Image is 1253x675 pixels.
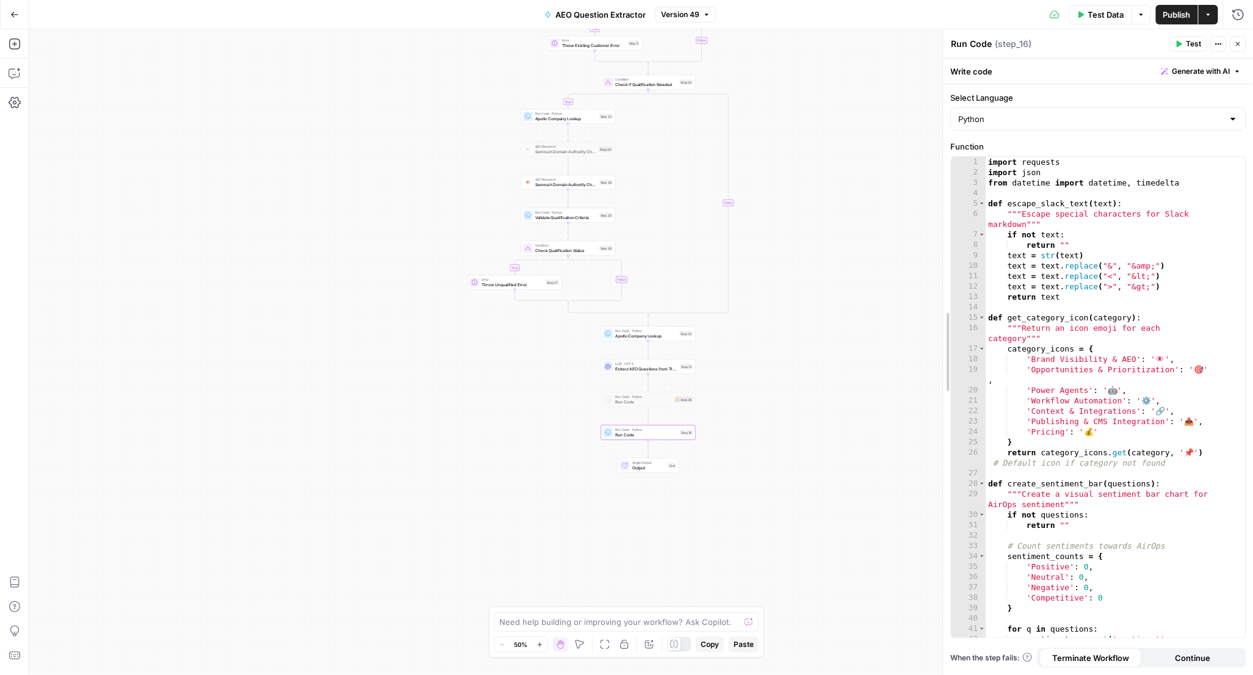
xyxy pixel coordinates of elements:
[521,241,616,256] div: ConditionCheck Qualification StatusStep 26
[701,639,719,650] span: Copy
[680,430,693,435] div: Step 16
[734,639,754,650] span: Paste
[661,9,699,20] span: Version 49
[601,425,696,440] div: Run Code · PythonRun CodeStep 16
[537,5,653,24] button: AEO Question Extractor
[648,63,649,74] g: Edge from step_4-conditional-end to step_22
[615,77,677,82] span: Condition
[615,81,677,87] span: Check if Qualification Needed
[679,331,693,336] div: Step 33
[546,280,560,285] div: Step 27
[601,392,696,407] div: Run Code · PythonRun CodeStep 36
[568,223,569,240] g: Edge from step_25 to step_26
[535,210,597,215] span: Run Code · Python
[648,407,649,425] g: Edge from step_36 to step_16
[535,214,597,220] span: Validate Qualification Criteria
[729,637,759,652] button: Paste
[521,109,616,124] div: Run Code · PythonApollo Company LookupStep 23
[1163,9,1191,21] span: Publish
[615,399,672,405] span: Run Code
[525,146,531,152] img: 4e4w6xi9sjogcjglmt5eorgxwtyu
[482,281,544,287] span: Throw Unqualified Error
[696,637,724,652] button: Copy
[525,179,531,185] img: 3lyvnidk9veb5oecvmize2kaffdg
[568,90,649,109] g: Edge from step_22 to step_23
[595,51,649,65] g: Edge from step_5 to step_4-conditional-end
[468,275,562,290] div: ErrorThrow Unqualified ErrorStep 27
[599,114,613,119] div: Step 23
[599,245,613,251] div: Step 26
[679,79,693,85] div: Step 22
[568,157,569,175] g: Edge from step_24 to step_28
[615,366,677,372] span: Extract AEO Questions from Transcript
[615,427,677,432] span: Run Code · Python
[594,16,648,35] g: Edge from step_4 to step_5
[655,7,716,23] button: Version 49
[648,374,649,392] g: Edge from step_13 to step_36
[680,364,693,369] div: Step 13
[535,111,597,116] span: Run Code · Python
[555,9,646,21] span: AEO Question Extractor
[601,359,696,374] div: LLM · GPT-5Extract AEO Questions from TranscriptStep 13
[648,16,702,65] g: Edge from step_4 to step_4-conditional-end
[601,75,696,90] div: ConditionCheck if Qualification NeededStep 22
[648,341,649,359] g: Edge from step_33 to step_13
[615,328,677,333] span: Run Code · Python
[535,144,597,149] span: SEO Research
[668,463,676,468] div: End
[521,208,616,223] div: Run Code · PythonValidate Qualification CriteriaStep 25
[599,179,613,185] div: Step 28
[599,212,613,218] div: Step 25
[674,397,693,403] div: Step 36
[535,148,597,154] span: Semrush Domain Authority Check
[601,458,696,473] div: Single OutputOutputEnd
[521,175,616,190] div: SEO ResearchSemrush Domain Authority CheckStep 28
[515,290,568,304] g: Edge from step_27 to step_26-conditional-end
[648,314,649,326] g: Edge from step_22-conditional-end to step_33
[599,146,613,152] div: Step 24
[535,243,597,248] span: Condition
[1069,5,1132,24] button: Test Data
[482,277,544,282] span: Error
[632,464,666,471] span: Output
[615,333,677,339] span: Apollo Company Lookup
[515,640,528,649] span: 50%
[535,181,597,187] span: Semrush Domain Authority Check
[1156,5,1198,24] button: Publish
[568,190,569,208] g: Edge from step_28 to step_25
[632,460,666,465] span: Single Output
[562,38,626,43] span: Error
[601,327,696,341] div: Run Code · PythonApollo Company LookupStep 33
[514,256,568,275] g: Edge from step_26 to step_27
[628,40,640,46] div: Step 5
[568,124,569,142] g: Edge from step_23 to step_24
[521,142,616,157] div: SEO ResearchSemrush Domain Authority CheckStep 24
[648,90,728,316] g: Edge from step_22 to step_22-conditional-end
[1088,9,1124,21] span: Test Data
[568,302,648,316] g: Edge from step_26-conditional-end to step_22-conditional-end
[648,440,649,458] g: Edge from step_16 to end
[547,36,642,51] div: ErrorThrow Existing Customer ErrorStep 5
[535,247,597,253] span: Check Qualification Status
[535,177,597,182] span: SEO Research
[615,431,677,438] span: Run Code
[615,361,677,366] span: LLM · GPT-5
[615,394,672,399] span: Run Code · Python
[562,42,626,48] span: Throw Existing Customer Error
[535,115,597,121] span: Apollo Company Lookup
[568,256,622,304] g: Edge from step_26 to step_26-conditional-end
